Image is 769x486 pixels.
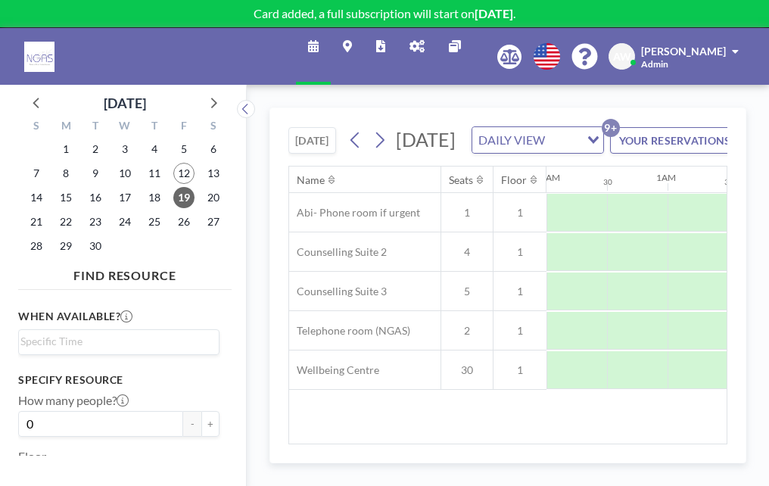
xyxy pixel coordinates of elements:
[289,363,379,377] span: Wellbeing Centre
[114,139,135,160] span: Wednesday, September 3, 2025
[550,130,578,150] input: Search for option
[493,206,546,220] span: 1
[724,177,733,187] div: 30
[289,245,387,259] span: Counselling Suite 2
[26,187,47,208] span: Sunday, September 14, 2025
[19,330,219,353] div: Search for option
[289,285,387,298] span: Counselling Suite 3
[85,163,106,184] span: Tuesday, September 9, 2025
[85,139,106,160] span: Tuesday, September 2, 2025
[203,163,224,184] span: Saturday, September 13, 2025
[535,172,560,183] div: 12AM
[55,211,76,232] span: Monday, September 22, 2025
[203,187,224,208] span: Saturday, September 20, 2025
[289,206,420,220] span: Abi- Phone room if urgent
[441,324,493,338] span: 2
[656,172,676,183] div: 1AM
[641,45,726,58] span: [PERSON_NAME]
[55,235,76,257] span: Monday, September 29, 2025
[144,163,165,184] span: Thursday, September 11, 2025
[297,173,325,187] div: Name
[24,42,54,72] img: organization-logo
[203,139,224,160] span: Saturday, September 6, 2025
[288,127,336,154] button: [DATE]
[81,117,111,137] div: T
[85,211,106,232] span: Tuesday, September 23, 2025
[26,163,47,184] span: Sunday, September 7, 2025
[472,127,603,153] div: Search for option
[475,130,548,150] span: DAILY VIEW
[396,128,456,151] span: [DATE]
[441,206,493,220] span: 1
[603,177,612,187] div: 30
[475,6,513,20] b: [DATE]
[111,117,140,137] div: W
[441,363,493,377] span: 30
[85,187,106,208] span: Tuesday, September 16, 2025
[20,333,210,350] input: Search for option
[18,393,129,408] label: How many people?
[613,50,631,64] span: AW
[169,117,198,137] div: F
[144,211,165,232] span: Thursday, September 25, 2025
[501,173,527,187] div: Floor
[18,262,232,283] h4: FIND RESOURCE
[55,139,76,160] span: Monday, September 1, 2025
[441,285,493,298] span: 5
[173,211,195,232] span: Friday, September 26, 2025
[26,235,47,257] span: Sunday, September 28, 2025
[55,187,76,208] span: Monday, September 15, 2025
[104,92,146,114] div: [DATE]
[144,139,165,160] span: Thursday, September 4, 2025
[493,324,546,338] span: 1
[85,235,106,257] span: Tuesday, September 30, 2025
[114,163,135,184] span: Wednesday, September 10, 2025
[183,411,201,437] button: -
[114,211,135,232] span: Wednesday, September 24, 2025
[641,58,668,70] span: Admin
[441,245,493,259] span: 4
[203,211,224,232] span: Saturday, September 27, 2025
[198,117,228,137] div: S
[26,211,47,232] span: Sunday, September 21, 2025
[51,117,81,137] div: M
[18,449,46,464] label: Floor
[493,245,546,259] span: 1
[22,117,51,137] div: S
[493,363,546,377] span: 1
[18,373,219,387] h3: Specify resource
[173,187,195,208] span: Friday, September 19, 2025
[493,285,546,298] span: 1
[55,163,76,184] span: Monday, September 8, 2025
[139,117,169,137] div: T
[449,173,473,187] div: Seats
[289,324,410,338] span: Telephone room (NGAS)
[144,187,165,208] span: Thursday, September 18, 2025
[602,119,620,137] p: 9+
[114,187,135,208] span: Wednesday, September 17, 2025
[173,163,195,184] span: Friday, September 12, 2025
[173,139,195,160] span: Friday, September 5, 2025
[201,411,219,437] button: +
[610,127,761,154] button: YOUR RESERVATIONS9+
